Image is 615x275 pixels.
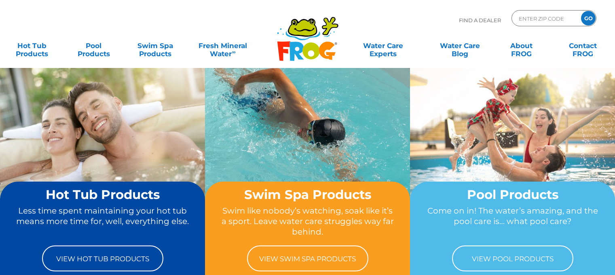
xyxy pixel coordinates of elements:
[15,188,190,201] h2: Hot Tub Products
[344,38,422,54] a: Water CareExperts
[8,38,56,54] a: Hot TubProducts
[205,68,410,221] img: home-banner-swim-spa-short
[425,188,600,201] h2: Pool Products
[220,188,395,201] h2: Swim Spa Products
[436,38,484,54] a: Water CareBlog
[42,245,163,271] a: View Hot Tub Products
[497,38,545,54] a: AboutFROG
[410,68,615,221] img: home-banner-pool-short
[15,205,190,237] p: Less time spent maintaining your hot tub means more time for, well, everything else.
[581,11,596,25] input: GO
[232,49,235,55] sup: ∞
[247,245,368,271] a: View Swim Spa Products
[425,205,600,237] p: Come on in! The water’s amazing, and the pool care is… what pool care?
[70,38,117,54] a: PoolProducts
[452,245,573,271] a: View Pool Products
[459,10,501,30] p: Find A Dealer
[518,13,573,24] input: Zip Code Form
[559,38,607,54] a: ContactFROG
[220,205,395,237] p: Swim like nobody’s watching, soak like it’s a sport. Leave water care struggles way far behind.
[131,38,179,54] a: Swim SpaProducts
[193,38,253,54] a: Fresh MineralWater∞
